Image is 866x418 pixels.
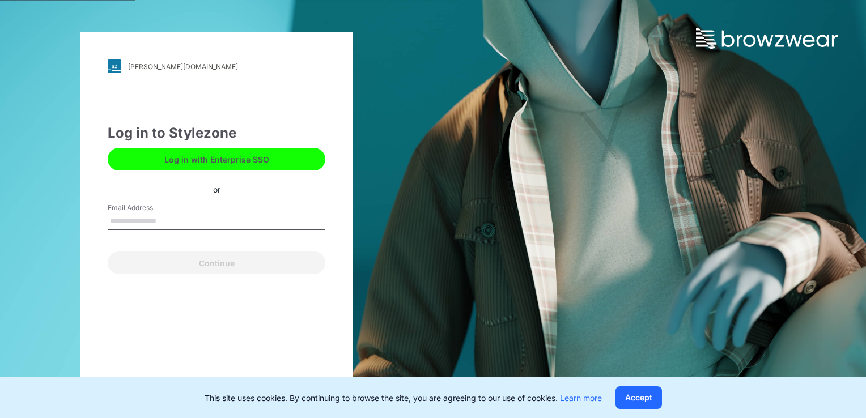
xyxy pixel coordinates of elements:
[204,183,230,195] div: or
[615,386,662,409] button: Accept
[696,28,838,49] img: browzwear-logo.73288ffb.svg
[108,59,325,73] a: [PERSON_NAME][DOMAIN_NAME]
[108,123,325,143] div: Log in to Stylezone
[560,393,602,403] a: Learn more
[205,392,602,404] p: This site uses cookies. By continuing to browse the site, you are agreeing to our use of cookies.
[108,148,325,170] button: Log in with Enterprise SSO
[128,62,238,71] div: [PERSON_NAME][DOMAIN_NAME]
[108,203,187,213] label: Email Address
[108,59,121,73] img: svg+xml;base64,PHN2ZyB3aWR0aD0iMjgiIGhlaWdodD0iMjgiIHZpZXdCb3g9IjAgMCAyOCAyOCIgZmlsbD0ibm9uZSIgeG...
